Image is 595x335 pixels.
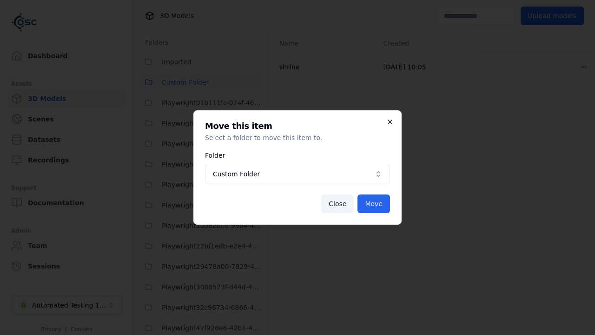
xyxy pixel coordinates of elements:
label: Folder [205,152,225,159]
button: Close [321,194,354,213]
span: Custom Folder [213,169,371,179]
button: Move [357,194,390,213]
h2: Move this item [205,122,390,130]
p: Select a folder to move this item to. [205,133,390,142]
